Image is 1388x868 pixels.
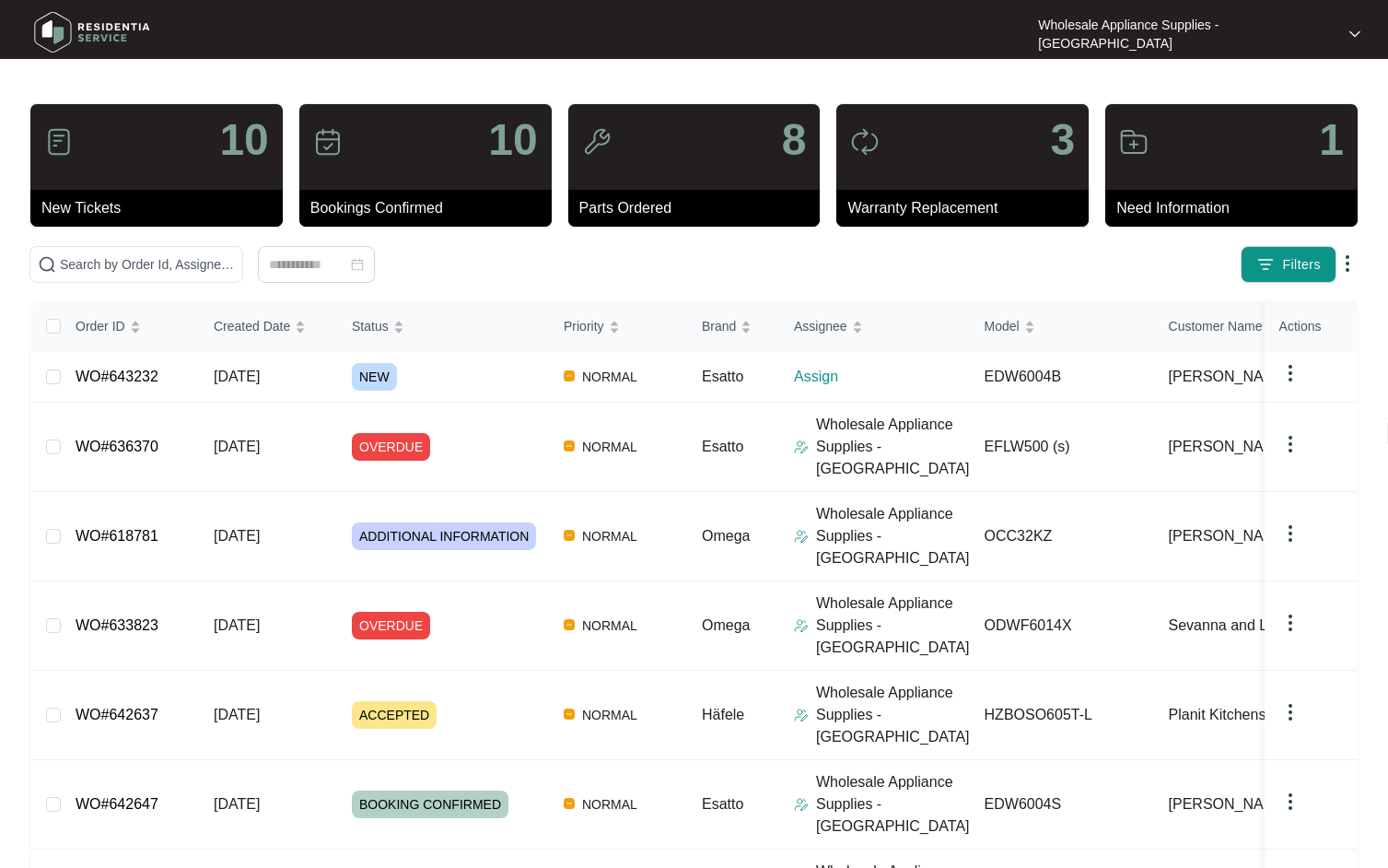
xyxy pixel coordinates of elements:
span: Priority [564,316,604,336]
img: dropdown arrow [1279,522,1301,545]
td: HZBOSO605T-L [970,671,1154,760]
p: 8 [782,118,807,162]
img: dropdown arrow [1279,791,1301,813]
img: dropdown arrow [1279,433,1301,455]
span: Assignee [794,316,847,336]
img: Vercel Logo [564,798,575,809]
span: [DATE] [214,707,260,722]
span: Esatto [702,439,743,454]
td: EDW6004B [970,351,1154,403]
th: Status [337,302,549,351]
p: Warranty Replacement [847,197,1089,219]
p: Assign [794,366,970,388]
img: dropdown arrow [1336,252,1359,275]
p: Bookings Confirmed [310,197,552,219]
img: Vercel Logo [564,619,575,630]
th: Assignee [779,302,970,351]
span: Customer Name [1169,316,1263,336]
span: [PERSON_NAME] [1169,366,1290,388]
p: Wholesale Appliance Supplies - [GEOGRAPHIC_DATA] [816,771,970,838]
p: Need Information [1116,197,1358,219]
span: Omega [702,617,750,633]
span: NEW [352,363,397,391]
a: WO#643232 [76,369,158,384]
span: NORMAL [575,615,645,637]
span: [DATE] [214,796,260,812]
span: NORMAL [575,793,645,815]
p: 10 [488,118,537,162]
span: [DATE] [214,617,260,633]
span: [PERSON_NAME] [1169,525,1290,547]
span: Planit Kitchens [1169,704,1266,726]
span: Brand [702,316,736,336]
span: [PERSON_NAME] [1169,793,1290,815]
span: Status [352,316,389,336]
img: icon [1119,127,1149,157]
span: [DATE] [214,439,260,454]
p: Wholesale Appliance Supplies - [GEOGRAPHIC_DATA] [816,414,970,480]
p: New Tickets [41,197,283,219]
a: WO#642647 [76,796,158,812]
span: OVERDUE [352,612,430,639]
a: WO#633823 [76,617,158,633]
img: dropdown arrow [1279,701,1301,723]
img: Assigner Icon [794,797,809,812]
th: Brand [687,302,779,351]
p: Wholesale Appliance Supplies - [GEOGRAPHIC_DATA] [816,592,970,659]
span: Order ID [76,316,125,336]
img: dropdown arrow [1349,29,1360,39]
p: 1 [1319,118,1344,162]
th: Model [970,302,1154,351]
th: Actions [1265,302,1357,351]
img: filter icon [1256,255,1275,274]
th: Customer Name [1154,302,1338,351]
img: icon [44,127,74,157]
span: NORMAL [575,525,645,547]
img: Vercel Logo [564,530,575,541]
img: icon [850,127,880,157]
span: NORMAL [575,704,645,726]
td: EDW6004S [970,760,1154,850]
span: Omega [702,528,750,544]
span: Häfele [702,707,744,722]
a: WO#618781 [76,528,158,544]
span: Esatto [702,369,743,384]
span: ACCEPTED [352,701,437,729]
span: NORMAL [575,366,645,388]
span: OVERDUE [352,433,430,461]
p: Wholesale Appliance Supplies - [GEOGRAPHIC_DATA] [816,503,970,569]
img: Assigner Icon [794,529,809,544]
span: ADDITIONAL INFORMATION [352,522,536,550]
img: dropdown arrow [1279,612,1301,634]
span: Model [985,316,1020,336]
img: icon [313,127,343,157]
span: [DATE] [214,528,260,544]
a: WO#636370 [76,439,158,454]
img: Assigner Icon [794,440,809,454]
span: Sevanna and Lac... [1169,615,1296,637]
img: Vercel Logo [564,709,575,720]
p: 3 [1050,118,1075,162]
img: icon [582,127,612,157]
td: ODWF6014X [970,581,1154,671]
p: Wholesale Appliance Supplies - [GEOGRAPHIC_DATA] [1038,16,1333,53]
span: Created Date [214,316,290,336]
a: WO#642637 [76,707,158,722]
p: Parts Ordered [579,197,821,219]
img: search-icon [38,255,56,274]
th: Order ID [61,302,199,351]
span: Esatto [702,796,743,812]
td: EFLW500 (s) [970,403,1154,492]
span: BOOKING CONFIRMED [352,791,508,818]
span: NORMAL [575,436,645,458]
button: filter iconFilters [1241,246,1336,283]
img: Assigner Icon [794,708,809,722]
img: residentia service logo [28,5,157,60]
img: Vercel Logo [564,440,575,452]
th: Priority [549,302,687,351]
th: Created Date [199,302,337,351]
span: [PERSON_NAME]... [1169,436,1302,458]
img: Vercel Logo [564,370,575,381]
td: OCC32KZ [970,492,1154,581]
span: Filters [1282,255,1321,275]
